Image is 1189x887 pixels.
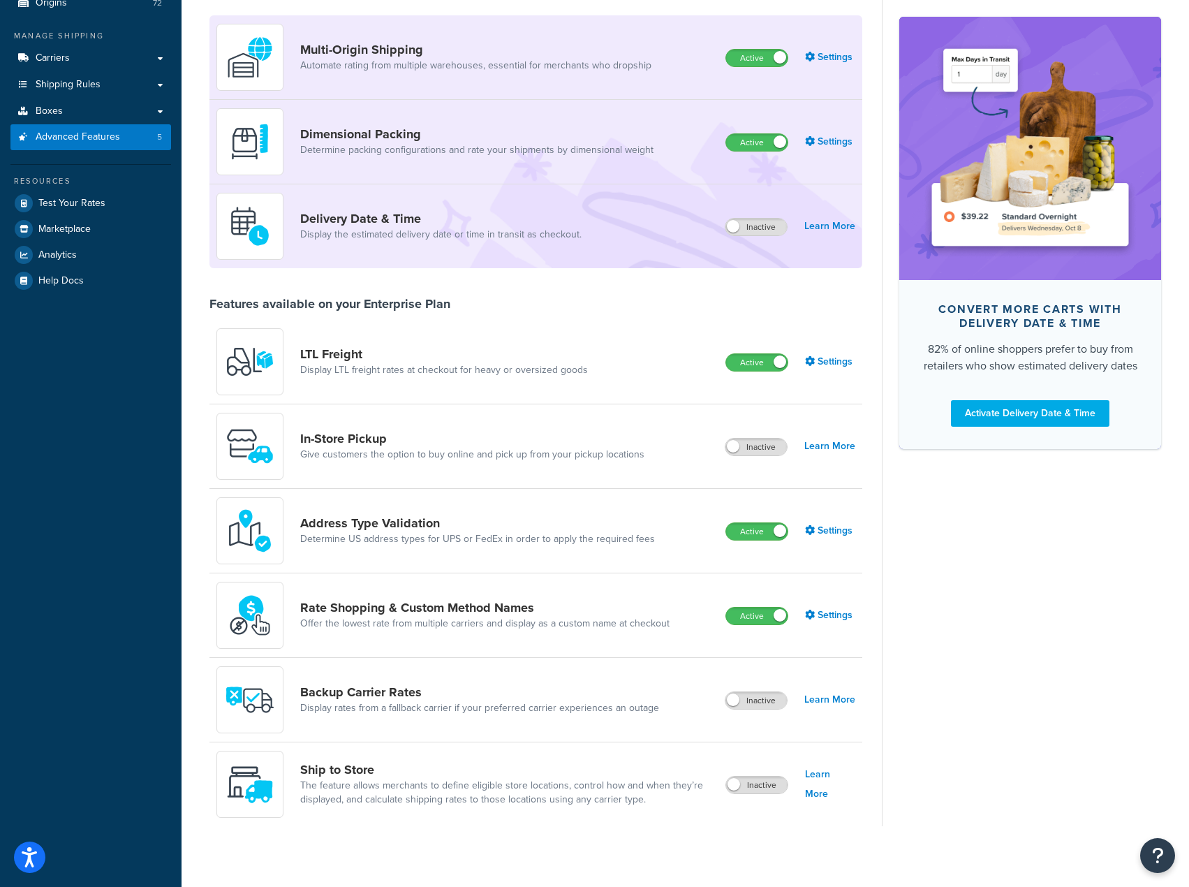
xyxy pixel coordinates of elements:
[922,340,1139,374] div: 82% of online shoppers prefer to buy from retailers who show estimated delivery dates
[300,346,588,362] a: LTL Freight
[209,296,450,311] div: Features available on your Enterprise Plan
[726,523,788,540] label: Active
[804,690,855,710] a: Learn More
[10,175,171,187] div: Resources
[300,600,670,615] a: Rate Shopping & Custom Method Names
[951,399,1109,426] a: Activate Delivery Date & Time
[922,302,1139,330] div: Convert more carts with delivery date & time
[226,506,274,555] img: kIG8fy0lQAAAABJRU5ErkJggg==
[10,268,171,293] a: Help Docs
[300,617,670,631] a: Offer the lowest rate from multiple carriers and display as a custom name at checkout
[805,47,855,67] a: Settings
[36,131,120,143] span: Advanced Features
[10,242,171,267] a: Analytics
[725,439,787,455] label: Inactive
[300,363,588,377] a: Display LTL freight rates at checkout for heavy or oversized goods
[10,191,171,216] a: Test Your Rates
[300,701,659,715] a: Display rates from a fallback carrier if your preferred carrier experiences an outage
[300,532,655,546] a: Determine US address types for UPS or FedEx in order to apply the required fees
[10,72,171,98] a: Shipping Rules
[10,217,171,242] a: Marketplace
[38,249,77,261] span: Analytics
[10,45,171,71] a: Carriers
[36,52,70,64] span: Carriers
[300,126,653,142] a: Dimensional Packing
[226,760,274,809] img: icon-duo-feat-ship-to-store-7c4d6248.svg
[36,79,101,91] span: Shipping Rules
[805,352,855,372] a: Settings
[300,59,651,73] a: Automate rating from multiple warehouses, essential for merchants who dropship
[226,337,274,386] img: y79ZsPf0fXUFUhFXDzUgf+ktZg5F2+ohG75+v3d2s1D9TjoU8PiyCIluIjV41seZevKCRuEjTPPOKHJsQcmKCXGdfprl3L4q7...
[10,98,171,124] a: Boxes
[226,675,274,724] img: icon-duo-feat-backup-carrier-4420b188.png
[725,219,787,235] label: Inactive
[300,779,714,807] a: The feature allows merchants to define eligible store locations, control how and when they’re dis...
[300,228,582,242] a: Display the estimated delivery date or time in transit as checkout.
[226,591,274,640] img: icon-duo-feat-rate-shopping-ecdd8bed.png
[38,275,84,287] span: Help Docs
[805,606,855,625] a: Settings
[226,117,274,166] img: DTVBYsAAAAAASUVORK5CYII=
[920,38,1140,258] img: feature-image-ddt-36eae7f7280da8017bfb280eaccd9c446f90b1fe08728e4019434db127062ab4.png
[36,105,63,117] span: Boxes
[804,217,855,236] a: Learn More
[300,448,644,462] a: Give customers the option to buy online and pick up from your pickup locations
[1140,838,1175,873] button: Open Resource Center
[10,124,171,150] li: Advanced Features
[805,765,855,804] a: Learn More
[300,684,659,700] a: Backup Carrier Rates
[726,134,788,151] label: Active
[157,131,162,143] span: 5
[226,422,274,471] img: wfgcfpwTIucLEAAAAASUVORK5CYII=
[10,124,171,150] a: Advanced Features5
[726,608,788,624] label: Active
[726,50,788,66] label: Active
[300,211,582,226] a: Delivery Date & Time
[300,762,714,777] a: Ship to Store
[38,223,91,235] span: Marketplace
[300,42,651,57] a: Multi-Origin Shipping
[805,132,855,152] a: Settings
[10,30,171,42] div: Manage Shipping
[804,437,855,456] a: Learn More
[726,777,788,793] label: Inactive
[300,143,653,157] a: Determine packing configurations and rate your shipments by dimensional weight
[226,33,274,82] img: WatD5o0RtDAAAAAElFTkSuQmCC
[226,202,274,251] img: gfkeb5ejjkALwAAAABJRU5ErkJggg==
[300,515,655,531] a: Address Type Validation
[725,692,787,709] label: Inactive
[300,431,644,446] a: In-Store Pickup
[726,354,788,371] label: Active
[805,521,855,541] a: Settings
[38,198,105,210] span: Test Your Rates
